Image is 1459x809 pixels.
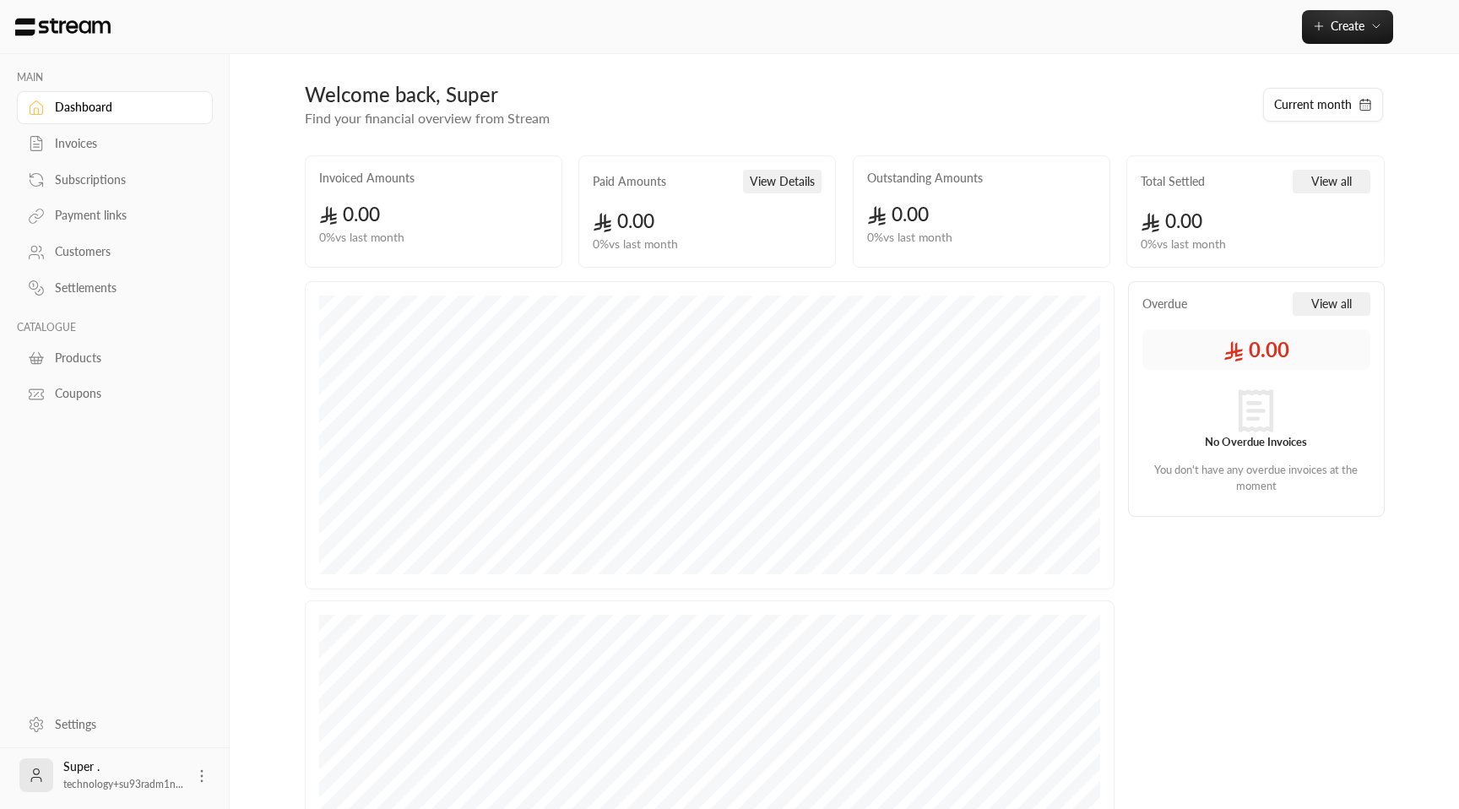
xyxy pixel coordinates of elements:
h2: Paid Amounts [593,173,666,190]
h2: Total Settled [1141,173,1205,190]
div: Welcome back, Super [305,81,1245,108]
span: 0.00 [867,203,929,225]
div: Customers [55,243,192,260]
strong: No Overdue Invoices [1205,435,1307,448]
span: 0.00 [1223,336,1289,363]
button: Create [1302,10,1393,44]
a: Invoices [17,128,213,160]
div: Settlements [55,280,192,296]
a: Coupons [17,377,213,410]
span: Find your financial overview from Stream [305,110,550,126]
a: Dashboard [17,91,213,124]
a: Payment links [17,199,213,232]
div: Coupons [55,385,192,402]
span: 0.00 [593,209,654,232]
span: technology+su93radm1n... [63,778,183,790]
button: Current month [1263,88,1383,122]
span: 0.00 [319,203,381,225]
span: 0.00 [1141,209,1202,232]
div: Dashboard [55,99,192,116]
div: Settings [55,716,192,733]
p: MAIN [17,71,213,84]
button: View Details [743,170,822,193]
div: Subscriptions [55,171,192,188]
div: Invoices [55,135,192,152]
span: 0 % vs last month [593,236,678,253]
span: 0 % vs last month [319,229,404,247]
p: You don't have any overdue invoices at the moment [1151,462,1362,495]
button: View all [1293,292,1370,316]
span: Overdue [1142,296,1187,312]
span: Create [1331,19,1364,33]
span: 0 % vs last month [1141,236,1226,253]
div: Payment links [55,207,192,224]
a: Settlements [17,272,213,305]
div: Products [55,350,192,366]
button: View all [1293,170,1370,193]
a: Customers [17,236,213,269]
a: Products [17,341,213,374]
h2: Invoiced Amounts [319,170,415,187]
h2: Outstanding Amounts [867,170,983,187]
div: Super . [63,758,183,792]
a: Settings [17,708,213,741]
a: Subscriptions [17,163,213,196]
p: CATALOGUE [17,321,213,334]
span: 0 % vs last month [867,229,952,247]
img: Logo [14,18,112,36]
